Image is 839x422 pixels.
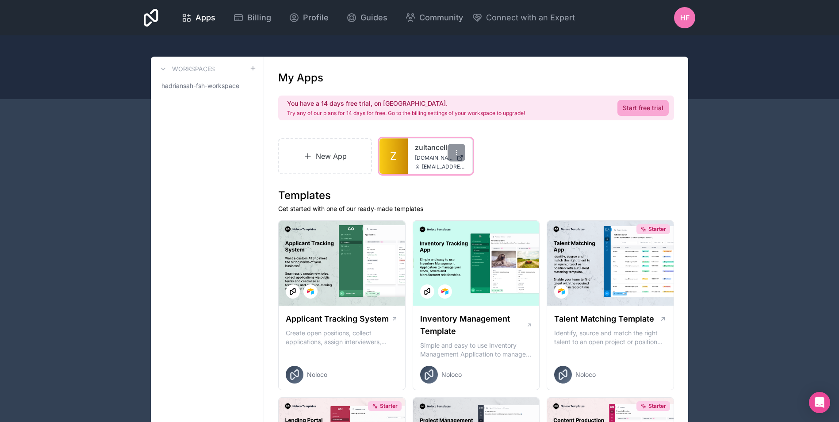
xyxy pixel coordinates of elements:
[809,392,830,413] div: Open Intercom Messenger
[380,403,398,410] span: Starter
[420,313,526,338] h1: Inventory Management Template
[379,138,408,174] a: Z
[303,12,329,24] span: Profile
[419,12,463,24] span: Community
[648,403,666,410] span: Starter
[422,163,465,170] span: [EMAIL_ADDRESS][DOMAIN_NAME]
[307,288,314,295] img: Airtable Logo
[278,204,674,213] p: Get started with one of our ready-made templates
[172,65,215,73] h3: Workspaces
[415,154,465,161] a: [DOMAIN_NAME]
[161,81,239,90] span: hadriansah-fsh-workspace
[390,149,397,163] span: Z
[278,138,372,174] a: New App
[158,78,257,94] a: hadriansah-fsh-workspace
[287,99,525,108] h2: You have a 14 days free trial, on [GEOGRAPHIC_DATA].
[339,8,395,27] a: Guides
[226,8,278,27] a: Billing
[286,329,398,346] p: Create open positions, collect applications, assign interviewers, centralise candidate feedback a...
[307,370,327,379] span: Noloco
[558,288,565,295] img: Airtable Logo
[441,288,448,295] img: Airtable Logo
[174,8,222,27] a: Apps
[486,12,575,24] span: Connect with an Expert
[247,12,271,24] span: Billing
[441,370,462,379] span: Noloco
[472,12,575,24] button: Connect with an Expert
[420,341,533,359] p: Simple and easy to use Inventory Management Application to manage your stock, orders and Manufact...
[278,188,674,203] h1: Templates
[648,226,666,233] span: Starter
[287,110,525,117] p: Try any of our plans for 14 days for free. Go to the billing settings of your workspace to upgrade!
[286,313,389,325] h1: Applicant Tracking System
[554,329,667,346] p: Identify, source and match the right talent to an open project or position with our Talent Matchi...
[680,12,690,23] span: hf
[158,64,215,74] a: Workspaces
[398,8,470,27] a: Community
[617,100,669,116] a: Start free trial
[415,154,453,161] span: [DOMAIN_NAME]
[554,313,654,325] h1: Talent Matching Template
[360,12,387,24] span: Guides
[575,370,596,379] span: Noloco
[415,142,465,153] a: zultancell
[195,12,215,24] span: Apps
[282,8,336,27] a: Profile
[278,71,323,85] h1: My Apps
